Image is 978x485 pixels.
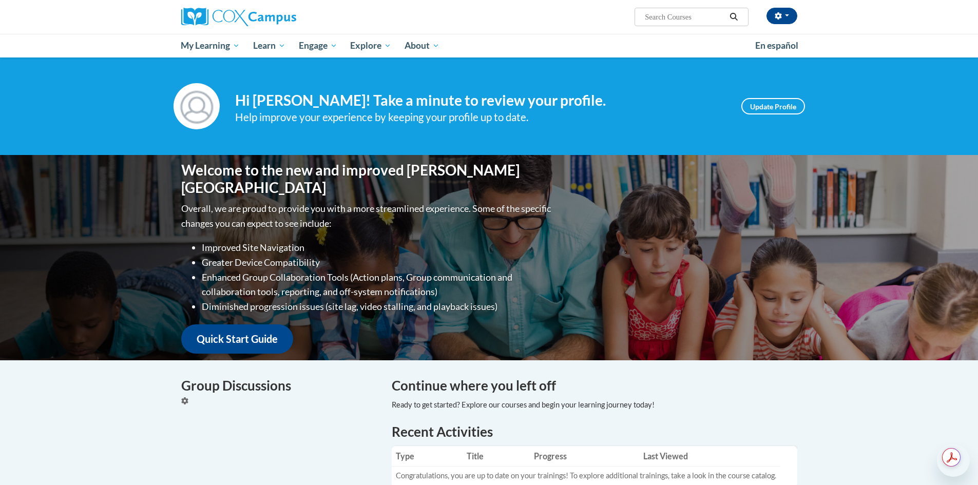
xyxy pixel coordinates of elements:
span: Learn [253,40,285,52]
a: Engage [292,34,344,57]
a: Explore [343,34,398,57]
input: Search Courses [644,11,726,23]
a: Update Profile [741,98,805,114]
span: My Learning [181,40,240,52]
h4: Hi [PERSON_NAME]! Take a minute to review your profile. [235,92,726,109]
button: Account Settings [766,8,797,24]
a: Quick Start Guide [181,324,293,354]
img: Cox Campus [181,8,296,26]
a: En español [749,35,805,56]
li: Improved Site Navigation [202,240,553,255]
span: En español [755,40,798,51]
h1: Recent Activities [392,422,797,441]
th: Progress [530,446,639,467]
th: Type [392,446,463,467]
li: Greater Device Compatibility [202,255,553,270]
h4: Group Discussions [181,376,376,396]
button: Search [726,11,741,23]
th: Title [463,446,530,467]
h1: Welcome to the new and improved [PERSON_NAME][GEOGRAPHIC_DATA] [181,162,553,196]
a: Learn [246,34,292,57]
span: About [405,40,439,52]
div: Help improve your experience by keeping your profile up to date. [235,109,726,126]
div: Main menu [166,34,813,57]
a: My Learning [175,34,247,57]
iframe: Button to launch messaging window [937,444,970,477]
th: Last Viewed [639,446,780,467]
li: Enhanced Group Collaboration Tools (Action plans, Group communication and collaboration tools, re... [202,270,553,300]
p: Overall, we are proud to provide you with a more streamlined experience. Some of the specific cha... [181,201,553,231]
span: Engage [299,40,337,52]
span: Explore [350,40,391,52]
li: Diminished progression issues (site lag, video stalling, and playback issues) [202,299,553,314]
img: Profile Image [174,83,220,129]
a: About [398,34,446,57]
a: Cox Campus [181,8,376,26]
h4: Continue where you left off [392,376,797,396]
